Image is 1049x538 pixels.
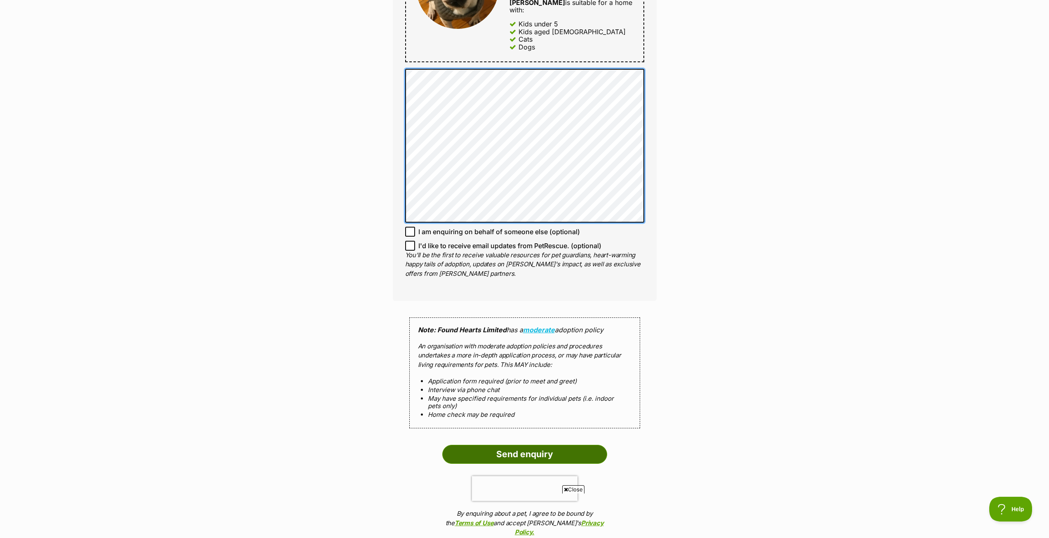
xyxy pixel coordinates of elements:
[375,497,675,534] iframe: Advertisement
[519,35,533,43] div: Cats
[418,241,601,251] span: I'd like to receive email updates from PetRescue. (optional)
[418,342,631,370] p: An organisation with moderate adoption policies and procedures undertakes a more in-depth applica...
[428,386,622,393] li: Interview via phone chat
[418,227,580,237] span: I am enquiring on behalf of someone else (optional)
[442,445,607,464] input: Send enquiry
[428,411,622,418] li: Home check may be required
[562,485,584,493] span: Close
[519,20,558,28] div: Kids under 5
[519,28,626,35] div: Kids aged [DEMOGRAPHIC_DATA]
[523,326,555,334] a: moderate
[428,395,622,409] li: May have specified requirements for individual pets (i.e. indoor pets only)
[428,378,622,385] li: Application form required (prior to meet and greet)
[472,476,577,501] iframe: reCAPTCHA
[989,497,1033,522] iframe: Help Scout Beacon - Open
[409,317,640,428] div: has a adoption policy
[519,43,535,51] div: Dogs
[405,251,644,279] p: You'll be the first to receive valuable resources for pet guardians, heart-warming happy tails of...
[418,326,507,334] strong: Note: Found Hearts Limited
